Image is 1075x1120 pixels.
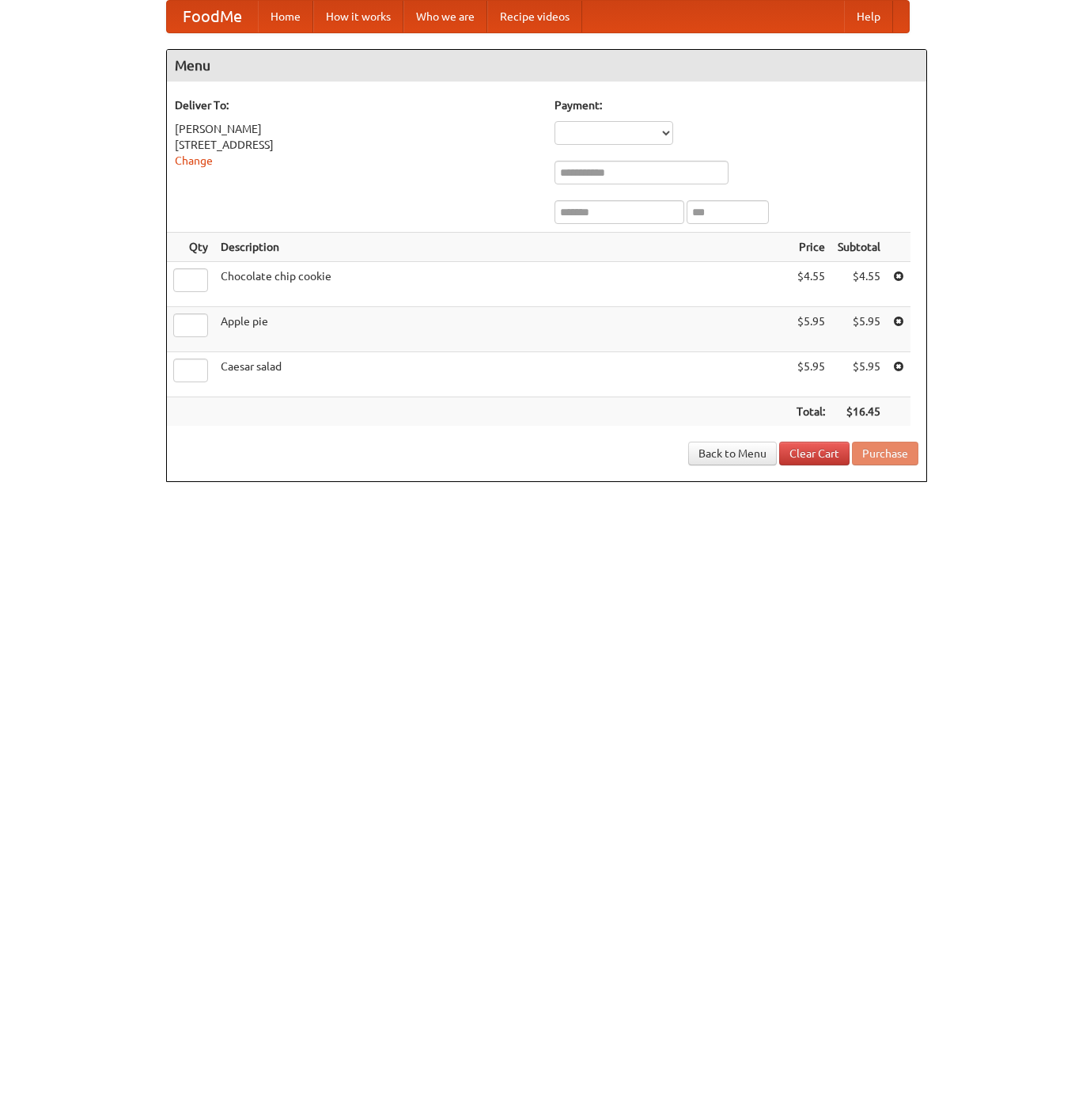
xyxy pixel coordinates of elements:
[487,1,582,32] a: Recipe videos
[831,307,887,352] td: $5.95
[167,50,926,82] h4: Menu
[831,262,887,307] td: $4.55
[175,97,539,113] h5: Deliver To:
[831,233,887,262] th: Subtotal
[831,352,887,397] td: $5.95
[790,233,831,262] th: Price
[175,121,539,137] div: [PERSON_NAME]
[688,442,777,465] a: Back to Menu
[852,442,918,465] button: Purchase
[167,1,258,32] a: FoodMe
[790,307,831,352] td: $5.95
[214,307,790,352] td: Apple pie
[175,154,213,167] a: Change
[790,352,831,397] td: $5.95
[790,397,831,427] th: Total:
[214,352,790,397] td: Caesar salad
[790,262,831,307] td: $4.55
[844,1,893,32] a: Help
[214,233,790,262] th: Description
[403,1,487,32] a: Who we are
[258,1,313,32] a: Home
[313,1,403,32] a: How it works
[175,137,539,153] div: [STREET_ADDRESS]
[167,233,214,262] th: Qty
[779,442,850,465] a: Clear Cart
[214,262,790,307] td: Chocolate chip cookie
[831,397,887,427] th: $16.45
[555,97,918,113] h5: Payment:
